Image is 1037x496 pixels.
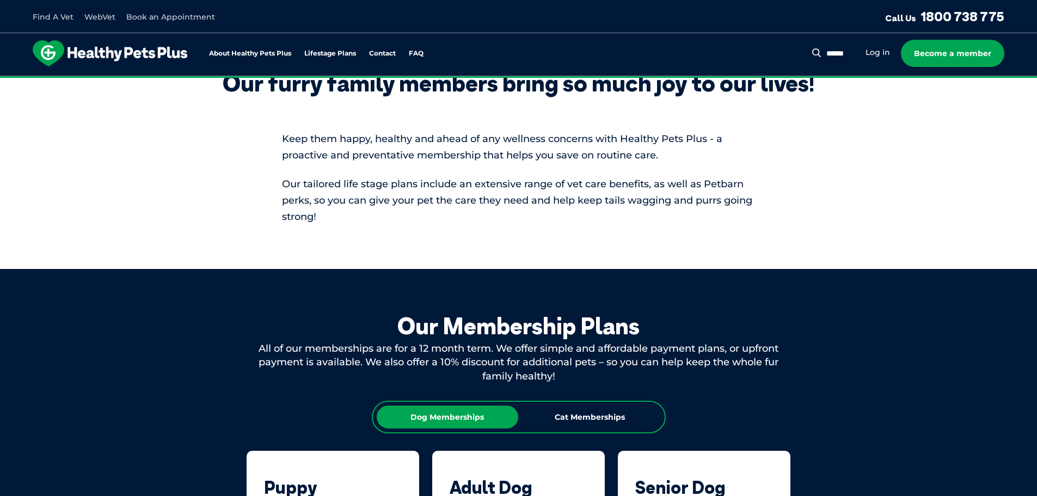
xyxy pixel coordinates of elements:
[33,40,187,66] img: hpp-logo
[33,12,73,22] a: Find A Vet
[209,50,291,57] a: About Healthy Pets Plus
[304,50,356,57] a: Lifestage Plans
[519,406,661,428] div: Cat Memberships
[866,47,890,58] a: Log in
[282,133,722,161] span: Keep them happy, healthy and ahead of any wellness concerns with Healthy Pets Plus - a proactive ...
[84,12,115,22] a: WebVet
[369,50,396,57] a: Contact
[282,178,752,223] span: Our tailored life stage plans include an extensive range of vet care benefits, as well as Petbarn...
[315,76,722,86] span: Proactive, preventative wellness program designed to keep your pet healthier and happier for longer
[885,13,916,23] span: Call Us
[377,406,518,428] div: Dog Memberships
[409,50,424,57] a: FAQ
[247,342,791,383] div: All of our memberships are for a 12 month term. We offer simple and affordable payment plans, or ...
[810,47,824,58] button: Search
[223,70,814,97] div: Our furry family members bring so much joy to our lives!
[901,40,1004,67] a: Become a member
[247,313,791,340] div: Our Membership Plans
[126,12,215,22] a: Book an Appointment
[885,8,1004,25] a: Call Us1800 738 775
